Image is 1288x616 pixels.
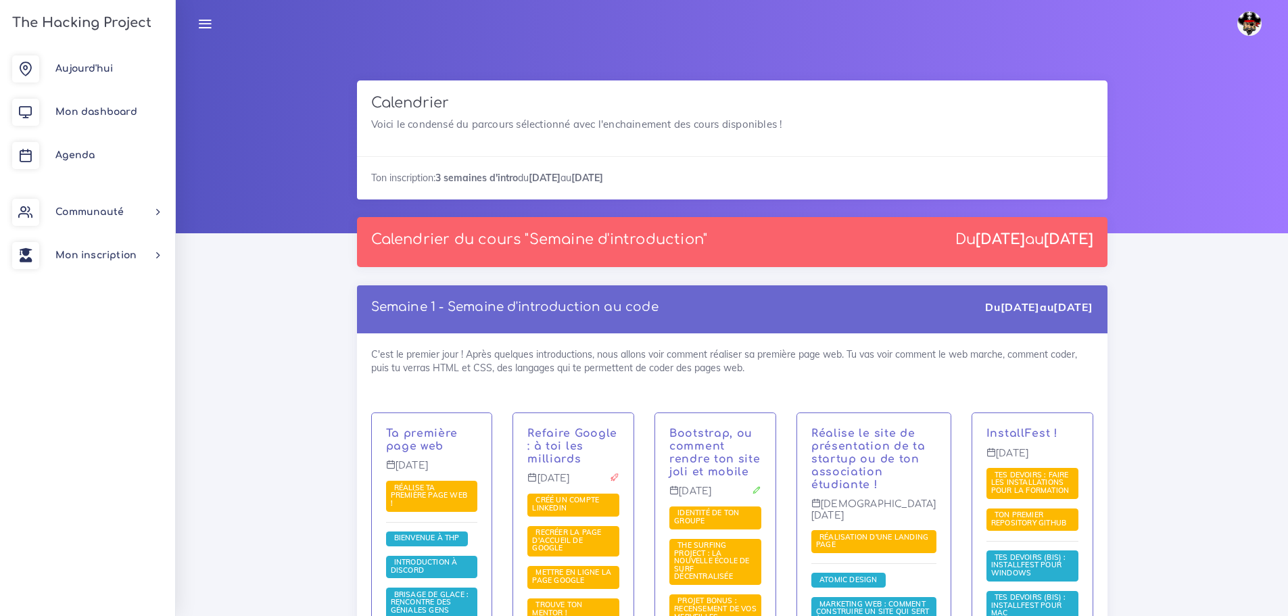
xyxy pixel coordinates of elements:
strong: [DATE] [529,172,560,184]
strong: [DATE] [571,172,603,184]
span: Le projet de toute une semaine ! Tu vas réaliser la page de présentation d'une organisation de to... [811,530,936,553]
span: Mon inscription [55,250,137,260]
p: C'est le premier jour ! Après quelques introductions, nous allons voir comment réaliser sa premiè... [386,427,478,453]
h3: The Hacking Project [8,16,151,30]
strong: 3 semaines d'intro [435,172,518,184]
span: Créé un compte LinkedIn [532,495,599,513]
p: [DATE] [527,473,619,494]
span: Mettre en ligne la page Google [532,567,611,585]
span: Réalisation d'une landing page [816,532,928,550]
a: Ton premier repository GitHub [991,511,1070,528]
span: The Surfing Project : la nouvelle école de surf décentralisée [674,540,750,581]
a: Tes devoirs : faire les installations pour la formation [991,471,1073,496]
span: Pour cette session, nous allons utiliser Discord, un puissant outil de gestion de communauté. Nou... [386,556,478,579]
a: Réalise ta première page web ! [391,483,468,508]
strong: [DATE] [1044,231,1093,247]
span: Nous allons te demander d'imaginer l'univers autour de ton groupe de travail. [669,506,761,529]
span: Aujourd'hui [55,64,113,74]
span: Tu vas devoir refaire la page d'accueil de The Surfing Project, une école de code décentralisée. ... [669,539,761,586]
strong: [DATE] [1001,300,1040,314]
div: Du au [955,231,1093,248]
div: Du au [985,300,1093,315]
div: Ton inscription: du au [357,156,1107,199]
a: Semaine 1 - Semaine d'introduction au code [371,300,659,314]
span: Tes devoirs : faire les installations pour la formation [991,470,1073,495]
span: Dans ce projet, nous te demanderons de coder ta première page web. Ce sera l'occasion d'appliquer... [386,481,478,511]
a: Ta première page web [386,427,458,452]
span: Dans ce projet, tu vas mettre en place un compte LinkedIn et le préparer pour ta future vie. [527,494,619,517]
a: Bienvenue à THP [391,534,463,543]
span: Utilise tout ce que tu as vu jusqu'à présent pour faire profiter à la terre entière de ton super ... [527,566,619,589]
a: Créé un compte LinkedIn [532,496,599,513]
strong: [DATE] [1053,300,1093,314]
span: Salut à toi et bienvenue à The Hacking Project. Que tu sois avec nous pour 3 semaines, 12 semaine... [386,531,468,546]
a: Introduction à Discord [391,558,458,575]
span: Identité de ton groupe [674,508,739,525]
span: Tu vas voir comment penser composants quand tu fais des pages web. [811,573,886,588]
a: Atomic Design [816,575,881,584]
span: Mon dashboard [55,107,137,117]
span: Introduction à Discord [391,557,458,575]
a: Recréer la page d'accueil de Google [532,528,601,553]
p: [DEMOGRAPHIC_DATA][DATE] [811,498,936,531]
a: Mettre en ligne la page Google [532,568,611,586]
p: Et voilà ! Nous te donnerons les astuces marketing pour bien savoir vendre un concept ou une idée... [811,427,936,491]
a: Réalise le site de présentation de ta startup ou de ton association étudiante ! [811,427,926,490]
p: Calendrier du cours "Semaine d'introduction" [371,231,708,248]
h3: Calendrier [371,95,1093,112]
p: [DATE] [386,460,478,481]
span: Communauté [55,207,124,217]
p: [DATE] [986,448,1078,469]
p: Après avoir vu comment faire ses première pages, nous allons te montrer Bootstrap, un puissant fr... [669,427,761,478]
p: C'est l'heure de ton premier véritable projet ! Tu vas recréer la très célèbre page d'accueil de ... [527,427,619,465]
img: avatar [1237,11,1262,36]
span: Agenda [55,150,95,160]
a: The Surfing Project : la nouvelle école de surf décentralisée [674,541,750,582]
i: Corrections cette journée là [752,485,761,495]
i: Projet à rendre ce jour-là [610,473,619,482]
a: Refaire Google : à toi les milliards [527,427,617,465]
span: Bienvenue à THP [391,533,463,542]
a: Brisage de glace : rencontre des géniales gens [391,590,469,615]
a: InstallFest ! [986,427,1058,440]
span: Nous allons te montrer comment mettre en place WSL 2 sur ton ordinateur Windows 10. Ne le fait pa... [986,550,1078,581]
a: Tes devoirs (bis) : Installfest pour Windows [991,553,1066,578]
p: Journée InstallFest - Git & Github [986,427,1078,440]
span: Ton premier repository GitHub [991,510,1070,527]
strong: [DATE] [976,231,1025,247]
span: Pour ce projet, nous allons te proposer d'utiliser ton nouveau terminal afin de faire marcher Git... [986,508,1078,531]
a: Identité de ton groupe [674,508,739,526]
p: [DATE] [669,485,761,507]
a: Réalisation d'une landing page [816,533,928,550]
p: Voici le condensé du parcours sélectionné avec l'enchainement des cours disponibles ! [371,116,1093,133]
span: Nous allons te donner des devoirs pour le weekend : faire en sorte que ton ordinateur soit prêt p... [986,468,1078,498]
span: L'intitulé du projet est simple, mais le projet sera plus dur qu'il n'y parait. [527,526,619,556]
a: Bootstrap, ou comment rendre ton site joli et mobile [669,427,761,477]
